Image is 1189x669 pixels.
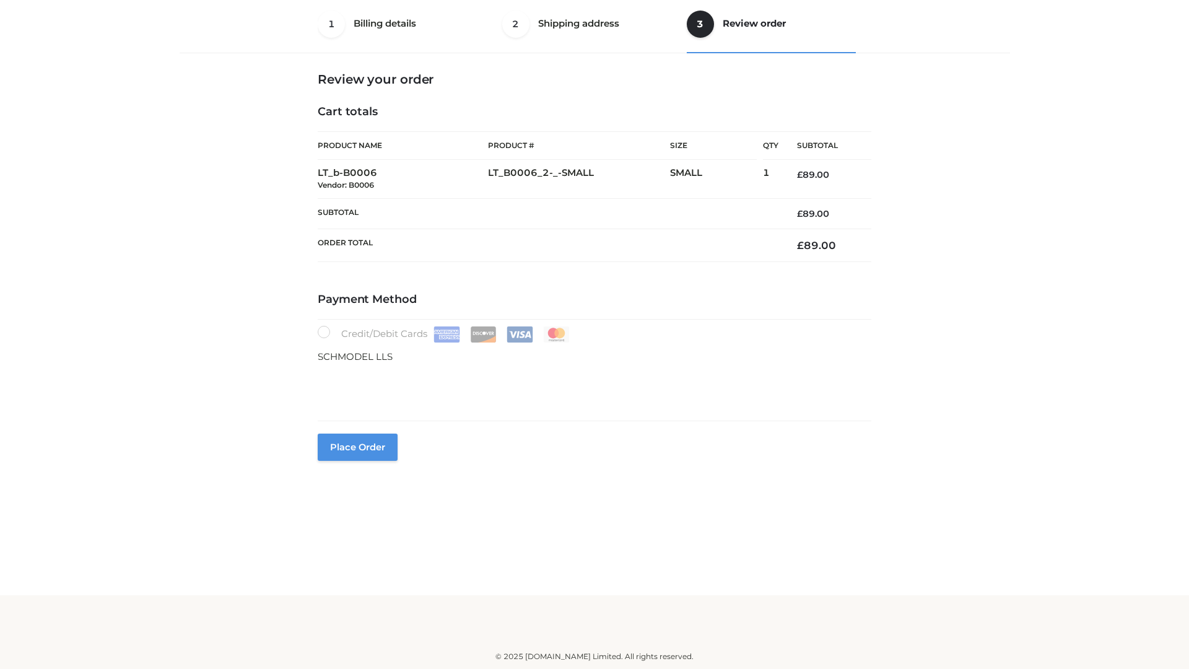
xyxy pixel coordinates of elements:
[315,362,869,407] iframe: Secure payment input frame
[318,434,398,461] button: Place order
[318,229,778,262] th: Order Total
[797,169,803,180] span: £
[488,131,670,160] th: Product #
[318,131,488,160] th: Product Name
[797,169,829,180] bdi: 89.00
[797,239,804,251] span: £
[507,326,533,343] img: Visa
[797,208,829,219] bdi: 89.00
[470,326,497,343] img: Discover
[778,132,871,160] th: Subtotal
[543,326,570,343] img: Mastercard
[318,180,374,190] small: Vendor: B0006
[670,132,757,160] th: Size
[433,326,460,343] img: Amex
[318,160,488,199] td: LT_b-B0006
[318,293,871,307] h4: Payment Method
[318,326,571,343] label: Credit/Debit Cards
[763,131,778,160] th: Qty
[318,198,778,229] th: Subtotal
[318,349,871,365] p: SCHMODEL LLS
[488,160,670,199] td: LT_B0006_2-_-SMALL
[763,160,778,199] td: 1
[670,160,763,199] td: SMALL
[318,72,871,87] h3: Review your order
[797,239,836,251] bdi: 89.00
[318,105,871,119] h4: Cart totals
[797,208,803,219] span: £
[184,650,1005,663] div: © 2025 [DOMAIN_NAME] Limited. All rights reserved.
